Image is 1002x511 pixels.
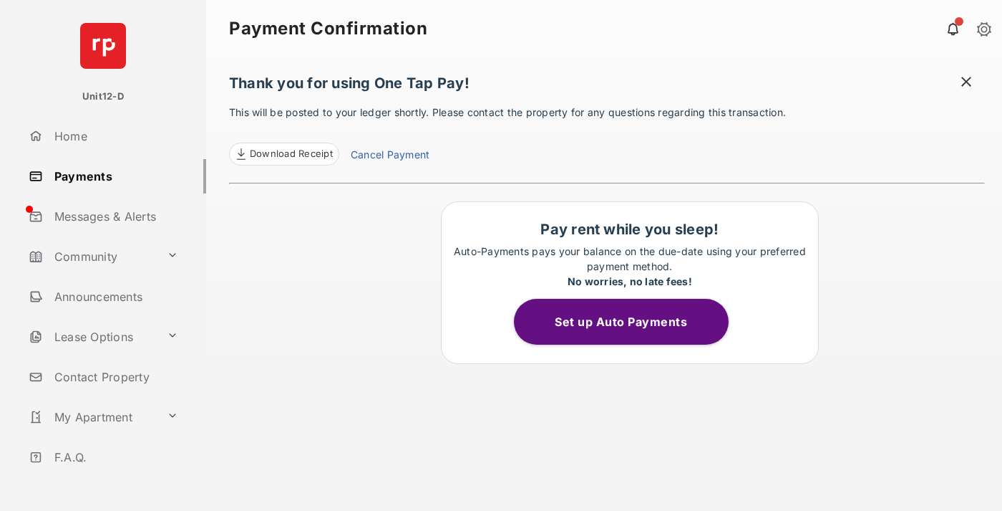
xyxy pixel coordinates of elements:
div: No worries, no late fees! [449,274,811,289]
h1: Thank you for using One Tap Pay! [229,75,985,99]
span: Download Receipt [250,147,333,161]
strong: Payment Confirmation [229,20,427,37]
a: Download Receipt [229,143,339,166]
h1: Pay rent while you sleep! [449,221,811,238]
p: This will be posted to your ledger shortly. Please contact the property for any questions regardi... [229,105,985,166]
a: My Apartment [23,400,161,434]
p: Unit12-D [82,90,124,104]
a: Community [23,239,161,274]
img: svg+xml;base64,PHN2ZyB4bWxucz0iaHR0cDovL3d3dy53My5vcmcvMjAwMC9zdmciIHdpZHRoPSI2NCIgaGVpZ2h0PSI2NC... [80,23,126,69]
a: Payments [23,159,206,194]
a: F.A.Q. [23,440,206,474]
a: Set up Auto Payments [514,315,746,329]
a: Cancel Payment [351,147,429,166]
a: Announcements [23,280,206,314]
a: Lease Options [23,320,161,354]
a: Home [23,119,206,153]
button: Set up Auto Payments [514,299,729,345]
p: Auto-Payments pays your balance on the due-date using your preferred payment method. [449,244,811,289]
a: Contact Property [23,360,206,394]
a: Messages & Alerts [23,199,206,234]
